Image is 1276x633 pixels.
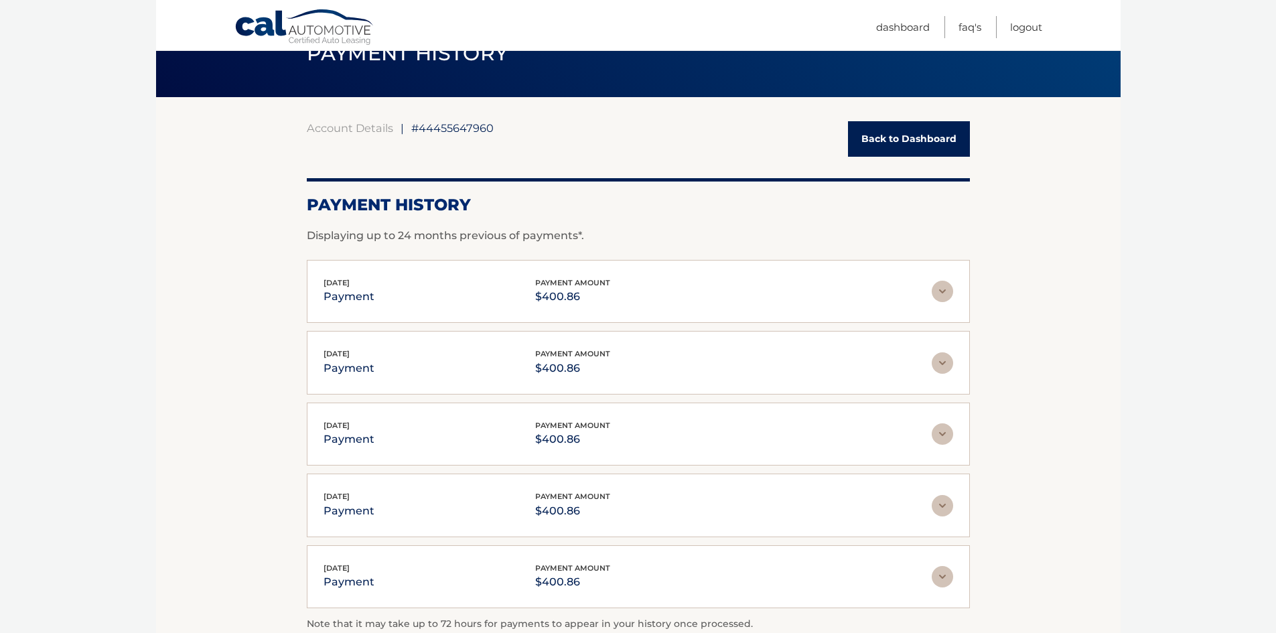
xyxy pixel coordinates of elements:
[932,423,953,445] img: accordion-rest.svg
[535,563,610,573] span: payment amount
[324,349,350,358] span: [DATE]
[535,349,610,358] span: payment amount
[324,563,350,573] span: [DATE]
[401,121,404,135] span: |
[411,121,494,135] span: #44455647960
[535,573,610,591] p: $400.86
[535,502,610,520] p: $400.86
[234,9,375,48] a: Cal Automotive
[307,616,970,632] p: Note that it may take up to 72 hours for payments to appear in your history once processed.
[1010,16,1042,38] a: Logout
[535,287,610,306] p: $400.86
[876,16,930,38] a: Dashboard
[535,492,610,501] span: payment amount
[848,121,970,157] a: Back to Dashboard
[535,430,610,449] p: $400.86
[324,502,374,520] p: payment
[307,195,970,215] h2: Payment History
[307,41,508,66] span: PAYMENT HISTORY
[535,278,610,287] span: payment amount
[324,421,350,430] span: [DATE]
[932,281,953,302] img: accordion-rest.svg
[959,16,981,38] a: FAQ's
[535,421,610,430] span: payment amount
[932,495,953,516] img: accordion-rest.svg
[932,352,953,374] img: accordion-rest.svg
[324,430,374,449] p: payment
[535,359,610,378] p: $400.86
[307,121,393,135] a: Account Details
[324,573,374,591] p: payment
[324,359,374,378] p: payment
[307,228,970,244] p: Displaying up to 24 months previous of payments*.
[324,492,350,501] span: [DATE]
[324,287,374,306] p: payment
[324,278,350,287] span: [DATE]
[932,566,953,587] img: accordion-rest.svg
